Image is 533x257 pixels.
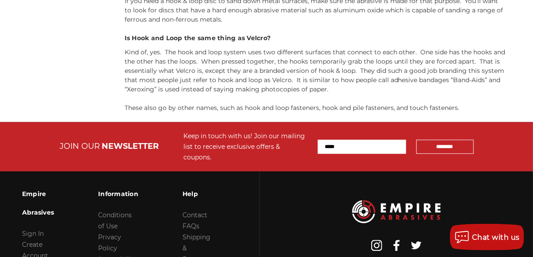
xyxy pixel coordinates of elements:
span: NEWSLETTER [102,141,159,151]
span: JOIN OUR [60,141,100,151]
button: Chat with us [450,224,524,250]
h3: Information [98,185,138,203]
p: These also go by other names, such as hook and loop fasteners, hook and pile fasteners, and touch... [125,103,506,113]
a: Sign In [22,230,44,238]
h3: Help [183,185,210,203]
a: Conditions of Use [98,211,132,230]
h3: Empire Abrasives [22,185,54,222]
a: FAQs [183,222,199,230]
span: Chat with us [472,233,520,242]
img: Empire Abrasives Logo Image [352,200,441,223]
a: Contact [183,211,207,219]
div: Keep in touch with us! Join our mailing list to receive exclusive offers & coupons. [184,131,309,163]
h4: Is Hook and Loop the same thing as Velcro? [125,34,506,43]
p: Kind of, yes. The hook and loop system uses two different surfaces that connect to each other. On... [125,48,506,94]
a: Privacy Policy [98,233,121,252]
